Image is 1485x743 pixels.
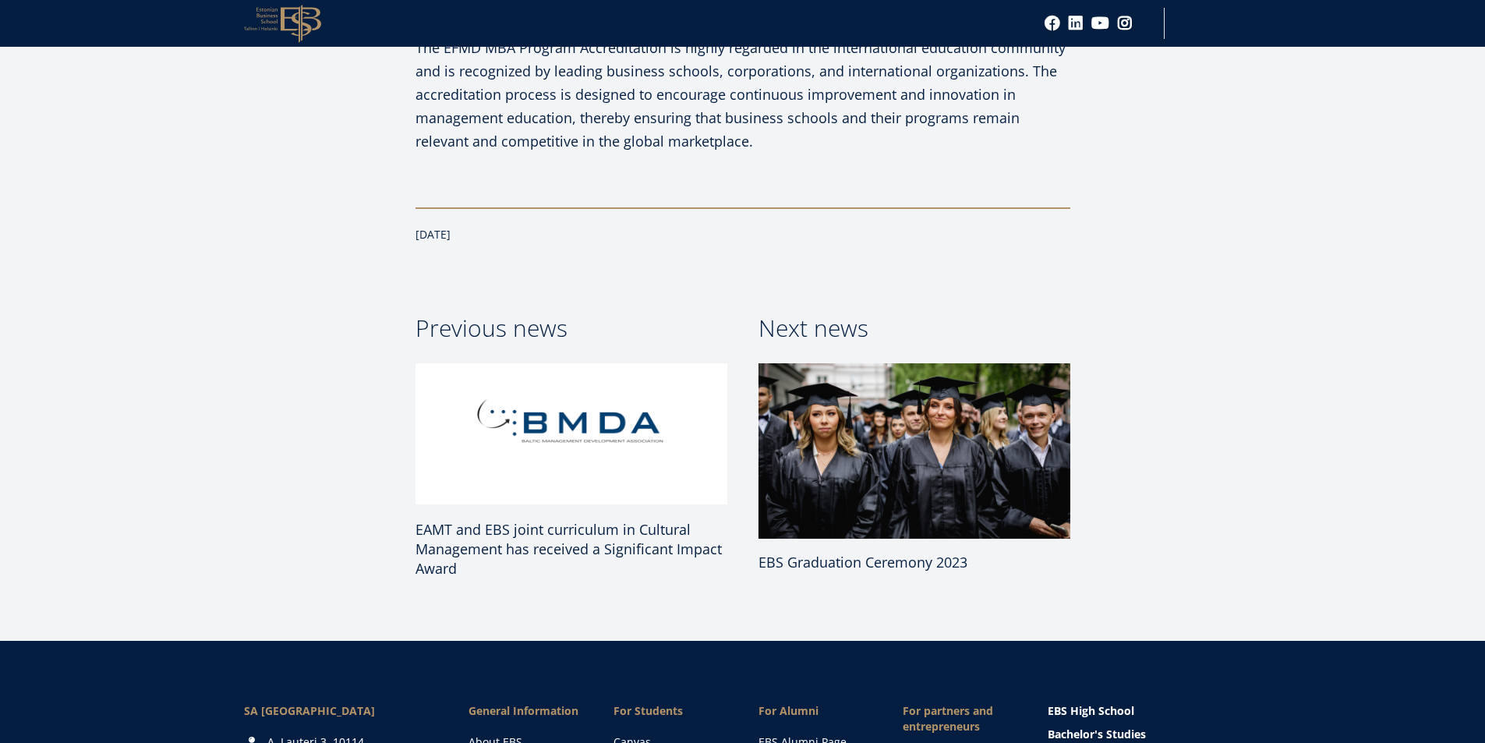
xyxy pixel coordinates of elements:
[1068,16,1084,31] a: Linkedin
[1048,727,1242,742] a: Bachelor's Studies
[468,703,582,719] span: General Information
[1048,703,1242,719] a: EBS High School
[1117,16,1133,31] a: Instagram
[1045,16,1060,31] a: Facebook
[758,703,872,719] span: For Alumni
[903,703,1017,734] span: For partners and entrepreneurs
[758,309,1070,348] h2: Next news
[1091,16,1109,31] a: Youtube
[415,520,722,578] span: EAMT and EBS joint curriculum in Cultural Management has received a Significant Impact Award
[415,309,727,348] h2: Previous news
[244,703,438,719] div: SA [GEOGRAPHIC_DATA]
[415,363,727,504] img: a
[758,553,967,571] span: EBS Graduation Ceremony 2023
[751,359,1078,543] img: a
[415,36,1070,153] p: The EFMD MBA Program Accreditation is highly regarded in the international education community an...
[415,223,1070,246] div: [DATE]
[613,703,727,719] a: For Students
